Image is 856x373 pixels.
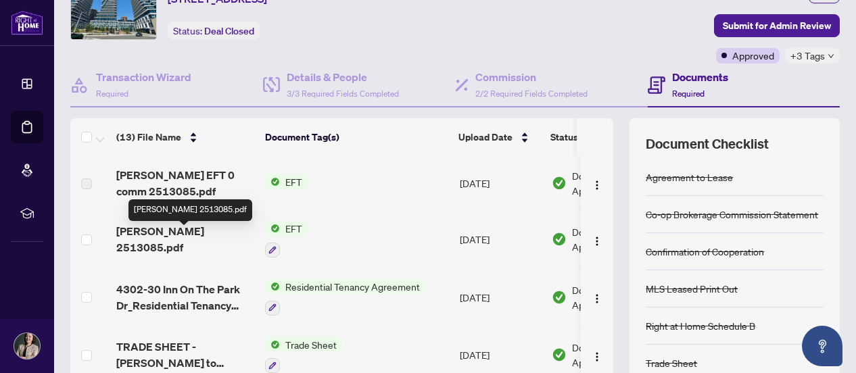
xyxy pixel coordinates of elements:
[128,199,252,221] div: [PERSON_NAME] 2513085.pdf
[586,344,608,366] button: Logo
[265,279,425,316] button: Status IconResidential Tenancy Agreement
[646,170,733,184] div: Agreement to Lease
[550,130,578,145] span: Status
[552,232,567,247] img: Document Status
[646,207,818,222] div: Co-op Brokerage Commission Statement
[280,337,342,352] span: Trade Sheet
[96,89,128,99] span: Required
[592,293,602,304] img: Logo
[280,221,308,236] span: EFT
[646,134,769,153] span: Document Checklist
[453,118,545,156] th: Upload Date
[265,174,308,189] button: Status IconEFT
[592,236,602,247] img: Logo
[454,268,546,326] td: [DATE]
[572,168,656,198] span: Document Approved
[586,228,608,250] button: Logo
[116,130,181,145] span: (13) File Name
[454,210,546,268] td: [DATE]
[790,48,825,64] span: +3 Tags
[552,290,567,305] img: Document Status
[732,48,774,63] span: Approved
[454,156,546,210] td: [DATE]
[572,224,656,254] span: Document Approved
[586,172,608,194] button: Logo
[260,118,453,156] th: Document Tag(s)
[572,340,656,370] span: Document Approved
[96,69,191,85] h4: Transaction Wizard
[14,333,40,359] img: Profile Icon
[116,167,254,199] span: [PERSON_NAME] EFT 0 comm 2513085.pdf
[280,279,425,294] span: Residential Tenancy Agreement
[265,279,280,294] img: Status Icon
[828,53,834,59] span: down
[287,89,399,99] span: 3/3 Required Fields Completed
[116,281,254,314] span: 4302-30 Inn On The Park Dr_Residential Tenancy Agmt_SIGNED.pdf
[545,118,660,156] th: Status
[116,223,254,255] span: [PERSON_NAME] 2513085.pdf
[168,22,260,40] div: Status:
[116,339,254,371] span: TRADE SHEET - [PERSON_NAME] to REVIEW - 30 Inn On The Park Dr 4302_SIGNED.pdf
[592,351,602,362] img: Logo
[280,174,308,189] span: EFT
[646,355,697,370] div: Trade Sheet
[11,10,43,35] img: logo
[672,89,705,99] span: Required
[552,347,567,362] img: Document Status
[265,221,280,236] img: Status Icon
[646,318,755,333] div: Right at Home Schedule B
[714,14,840,37] button: Submit for Admin Review
[552,176,567,191] img: Document Status
[111,118,260,156] th: (13) File Name
[458,130,513,145] span: Upload Date
[672,69,728,85] h4: Documents
[723,15,831,36] span: Submit for Admin Review
[475,69,588,85] h4: Commission
[265,221,308,257] button: Status IconEFT
[204,25,254,37] span: Deal Closed
[265,174,280,189] img: Status Icon
[572,282,656,312] span: Document Approved
[592,180,602,191] img: Logo
[475,89,588,99] span: 2/2 Required Fields Completed
[265,337,280,352] img: Status Icon
[646,244,764,259] div: Confirmation of Cooperation
[586,287,608,308] button: Logo
[287,69,399,85] h4: Details & People
[646,281,738,296] div: MLS Leased Print Out
[802,326,842,366] button: Open asap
